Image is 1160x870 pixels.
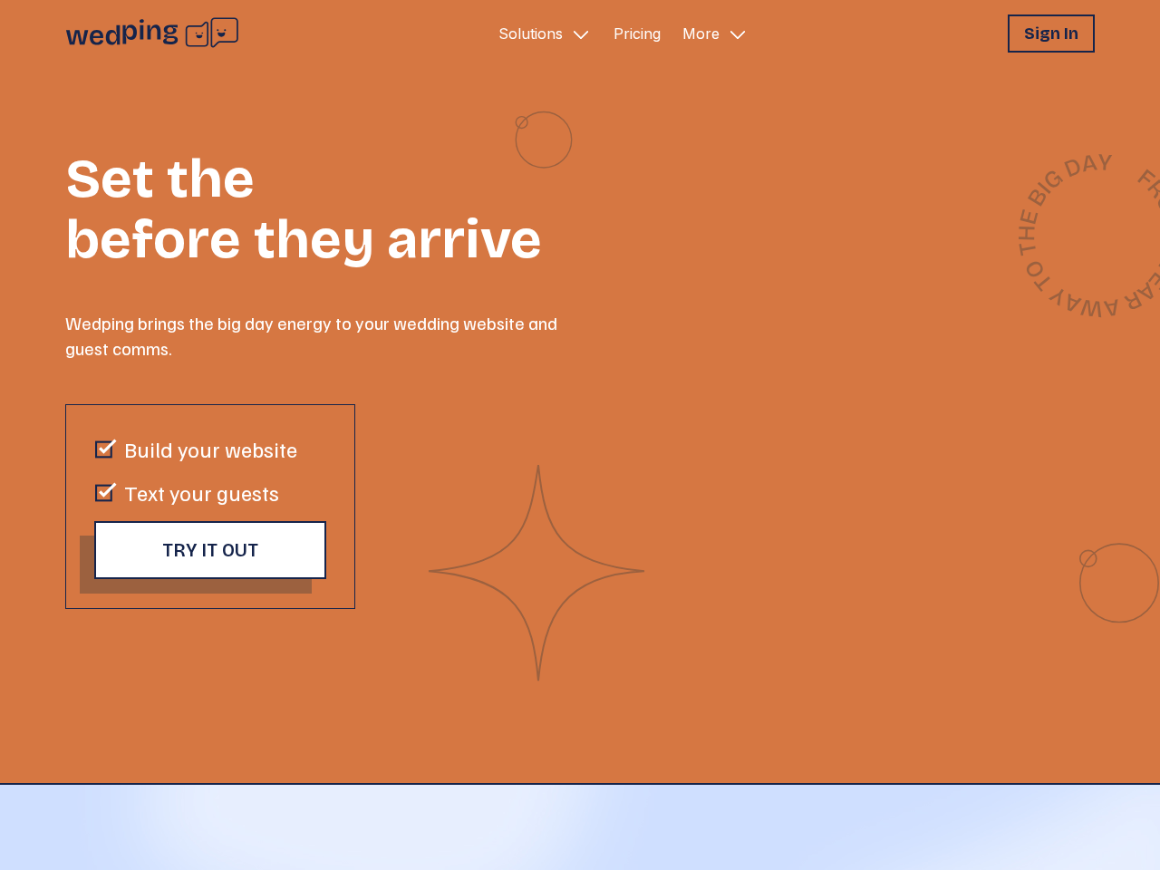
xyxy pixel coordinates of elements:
[1008,14,1095,53] button: Sign In
[65,310,580,361] p: Wedping brings the big day energy to your wedding website and guest comms.
[65,125,580,266] h1: Set the before they arrive
[491,14,599,53] button: Solutions
[1024,21,1078,46] h1: Sign In
[124,434,297,463] p: Build your website
[675,14,756,53] button: More
[491,14,756,53] nav: Primary Navigation
[498,23,563,44] p: Solutions
[124,478,279,507] p: Text your guests
[614,23,661,44] a: Pricing
[94,521,326,579] button: Try it out
[162,539,258,561] span: Try it out
[682,23,720,44] p: More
